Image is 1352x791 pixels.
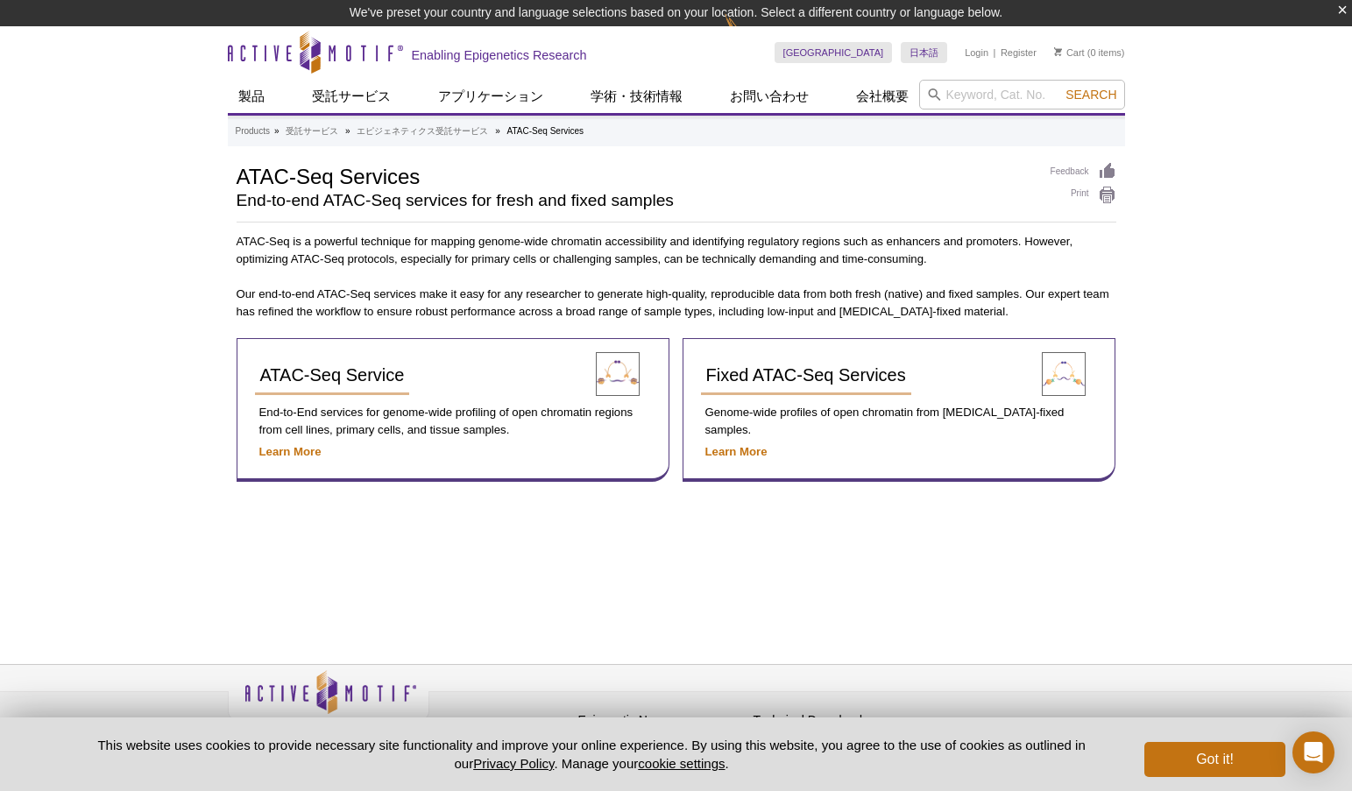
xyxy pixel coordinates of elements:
[1042,352,1086,396] img: Fixed ATAC-Seq Service
[1001,46,1037,59] a: Register
[754,713,920,728] h4: Technical Downloads
[236,124,270,139] a: Products
[725,13,771,54] img: Change Here
[260,365,405,385] span: ATAC-Seq Service
[228,665,429,736] img: Active Motif,
[286,124,338,139] a: 受託サービス
[846,80,919,113] a: 会社概要
[412,47,587,63] h2: Enabling Epigenetics Research
[578,713,745,728] h4: Epigenetic News
[919,80,1125,109] input: Keyword, Cat. No.
[580,80,693,113] a: 学術・技術情報
[255,357,410,395] a: ATAC-Seq Service
[274,126,280,136] li: »
[237,286,1116,321] p: Our end-to-end ATAC-Seq services make it easy for any researcher to generate high-quality, reprod...
[706,365,906,385] span: Fixed ATAC-Seq Services
[428,80,554,113] a: アプリケーション
[638,756,725,771] button: cookie settings
[1144,742,1285,777] button: Got it!
[701,357,911,395] a: Fixed ATAC-Seq Services
[255,404,651,439] p: End-to-End services for genome-wide profiling of open chromatin regions from cell lines, primary ...
[1051,186,1116,205] a: Print
[929,696,1060,734] table: Click to Verify - This site chose Symantec SSL for secure e-commerce and confidential communicati...
[719,80,819,113] a: お問い合わせ
[1054,42,1125,63] li: (0 items)
[775,42,893,63] a: [GEOGRAPHIC_DATA]
[1292,731,1334,773] div: Open Intercom Messenger
[357,124,488,139] a: エピジェネティクス受託サービス
[345,126,350,136] li: »
[1060,87,1122,102] button: Search
[237,233,1116,268] p: ATAC-Seq is a powerful technique for mapping genome-wide chromatin accessibility and identifying ...
[438,710,506,737] a: Privacy Policy
[1054,47,1062,56] img: Your Cart
[701,404,1097,439] p: Genome-wide profiles of open chromatin from [MEDICAL_DATA]-fixed samples.
[237,162,1033,188] h1: ATAC-Seq Services
[1051,162,1116,181] a: Feedback
[596,352,640,396] img: ATAC-Seq Service
[67,736,1116,773] p: This website uses cookies to provide necessary site functionality and improve your online experie...
[901,42,947,63] a: 日本語
[228,80,275,113] a: 製品
[495,126,500,136] li: »
[1054,46,1085,59] a: Cart
[301,80,401,113] a: 受託サービス
[507,126,584,136] li: ATAC-Seq Services
[965,46,988,59] a: Login
[237,193,1033,208] h2: End-to-end ATAC-Seq services for fresh and fixed samples
[705,445,768,458] a: Learn More
[259,445,322,458] a: Learn More
[994,42,996,63] li: |
[473,756,554,771] a: Privacy Policy
[1065,88,1116,102] span: Search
